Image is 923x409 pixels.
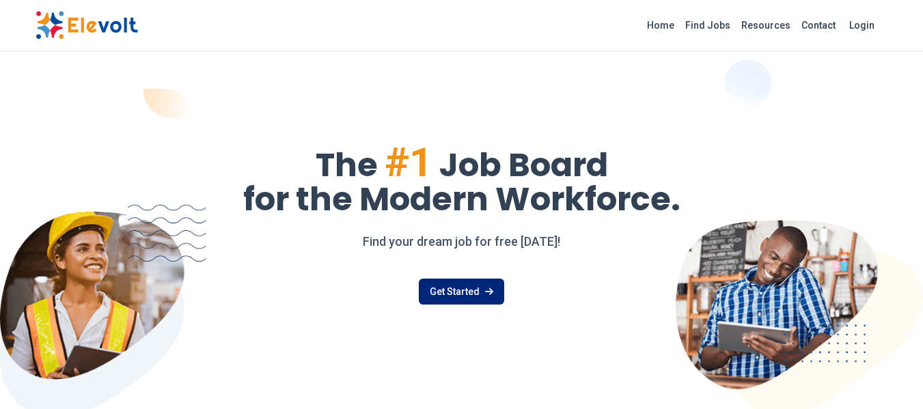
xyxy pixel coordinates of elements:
[36,11,138,40] img: Elevolt
[419,279,504,305] a: Get Started
[36,142,888,216] h1: The Job Board for the Modern Workforce.
[841,12,883,39] a: Login
[680,14,736,36] a: Find Jobs
[736,14,796,36] a: Resources
[385,138,432,186] span: #1
[642,14,680,36] a: Home
[796,14,841,36] a: Contact
[36,232,888,251] p: Find your dream job for free [DATE]!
